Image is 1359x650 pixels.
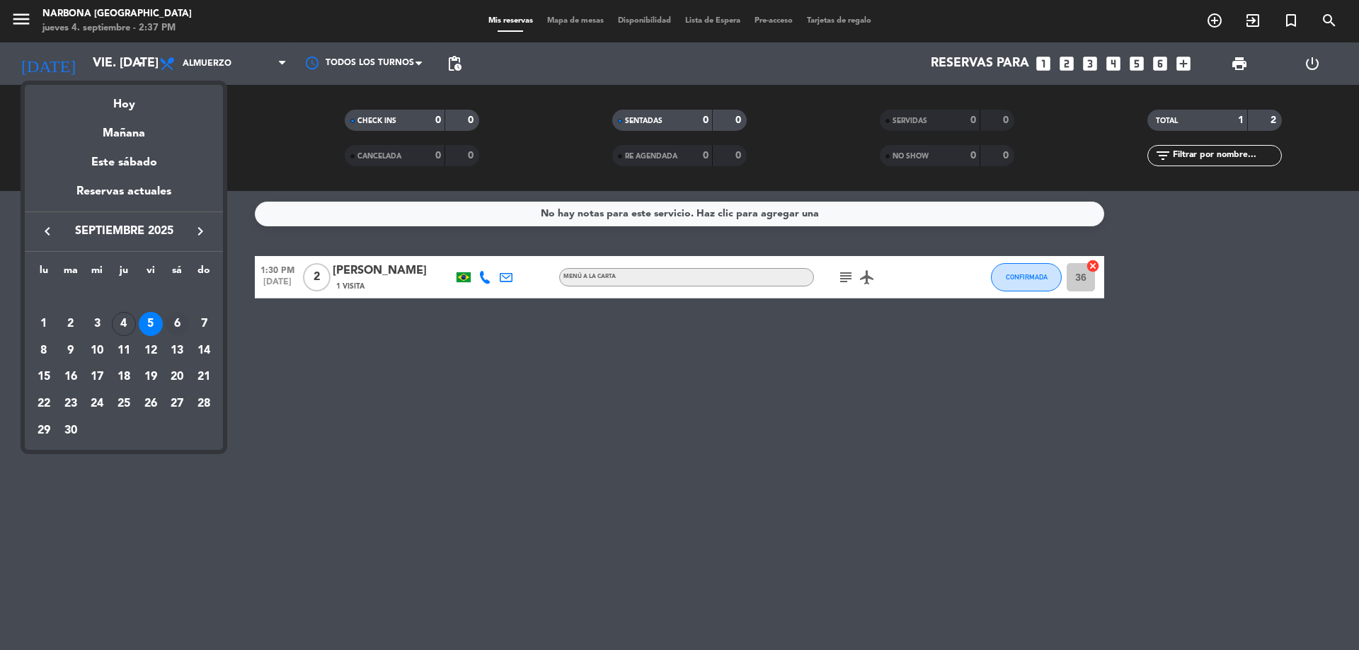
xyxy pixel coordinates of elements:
i: keyboard_arrow_left [39,223,56,240]
th: viernes [137,262,164,284]
td: 8 de septiembre de 2025 [30,337,57,364]
td: 30 de septiembre de 2025 [57,417,84,444]
td: 18 de septiembre de 2025 [110,364,137,390]
td: 7 de septiembre de 2025 [190,311,217,337]
td: 23 de septiembre de 2025 [57,390,84,417]
div: 23 [59,392,83,416]
td: 26 de septiembre de 2025 [137,390,164,417]
div: 5 [139,312,163,336]
div: 29 [32,419,56,443]
td: 6 de septiembre de 2025 [164,311,191,337]
td: 15 de septiembre de 2025 [30,364,57,390]
div: 10 [85,339,109,363]
div: 9 [59,339,83,363]
td: 4 de septiembre de 2025 [110,311,137,337]
div: 1 [32,312,56,336]
td: SEP. [30,284,217,311]
td: 12 de septiembre de 2025 [137,337,164,364]
div: Mañana [25,114,223,143]
td: 17 de septiembre de 2025 [84,364,110,390]
th: sábado [164,262,191,284]
td: 22 de septiembre de 2025 [30,390,57,417]
td: 5 de septiembre de 2025 [137,311,164,337]
div: 13 [165,339,189,363]
div: 3 [85,312,109,336]
div: 25 [112,392,136,416]
button: keyboard_arrow_right [188,222,213,240]
th: jueves [110,262,137,284]
td: 16 de septiembre de 2025 [57,364,84,390]
div: Hoy [25,85,223,114]
td: 3 de septiembre de 2025 [84,311,110,337]
span: septiembre 2025 [60,222,188,240]
th: lunes [30,262,57,284]
td: 10 de septiembre de 2025 [84,337,110,364]
button: keyboard_arrow_left [35,222,60,240]
div: 7 [192,312,216,336]
div: 26 [139,392,163,416]
td: 9 de septiembre de 2025 [57,337,84,364]
div: 8 [32,339,56,363]
div: 2 [59,312,83,336]
div: 18 [112,365,136,389]
th: martes [57,262,84,284]
td: 2 de septiembre de 2025 [57,311,84,337]
td: 19 de septiembre de 2025 [137,364,164,390]
td: 14 de septiembre de 2025 [190,337,217,364]
div: 28 [192,392,216,416]
td: 28 de septiembre de 2025 [190,390,217,417]
div: 14 [192,339,216,363]
div: 11 [112,339,136,363]
th: miércoles [84,262,110,284]
div: 4 [112,312,136,336]
div: 27 [165,392,189,416]
div: Este sábado [25,143,223,182]
td: 29 de septiembre de 2025 [30,417,57,444]
div: 16 [59,365,83,389]
td: 13 de septiembre de 2025 [164,337,191,364]
div: 22 [32,392,56,416]
td: 25 de septiembre de 2025 [110,390,137,417]
div: Reservas actuales [25,182,223,211]
td: 1 de septiembre de 2025 [30,311,57,337]
i: keyboard_arrow_right [192,223,209,240]
div: 17 [85,365,109,389]
div: 21 [192,365,216,389]
div: 24 [85,392,109,416]
td: 11 de septiembre de 2025 [110,337,137,364]
th: domingo [190,262,217,284]
div: 6 [165,312,189,336]
div: 12 [139,339,163,363]
div: 30 [59,419,83,443]
td: 24 de septiembre de 2025 [84,390,110,417]
td: 21 de septiembre de 2025 [190,364,217,390]
td: 20 de septiembre de 2025 [164,364,191,390]
div: 19 [139,365,163,389]
td: 27 de septiembre de 2025 [164,390,191,417]
div: 15 [32,365,56,389]
div: 20 [165,365,189,389]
